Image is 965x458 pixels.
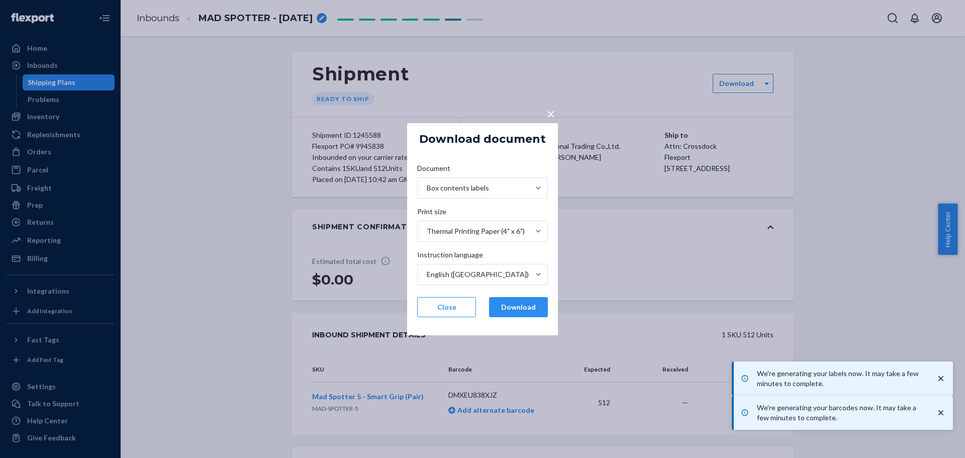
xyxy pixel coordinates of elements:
[757,369,926,389] p: We're generating your labels now. It may take a few minutes to complete.
[419,133,546,145] h5: Download document
[489,297,548,317] button: Download
[426,183,427,193] input: DocumentBox contents labels
[936,408,946,418] svg: close toast
[417,163,450,177] span: Document
[427,269,529,280] div: English ([GEOGRAPHIC_DATA])
[417,297,476,317] button: Close
[417,207,446,221] span: Print size
[547,105,555,122] span: ×
[936,374,946,384] svg: close toast
[427,183,489,193] div: Box contents labels
[417,250,483,264] span: Instruction language
[427,226,525,236] div: Thermal Printing Paper (4" x 6")
[426,269,427,280] input: Instruction languageEnglish ([GEOGRAPHIC_DATA])
[757,403,926,423] p: We're generating your barcodes now. It may take a few minutes to complete.
[426,226,427,236] input: Print sizeThermal Printing Paper (4" x 6")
